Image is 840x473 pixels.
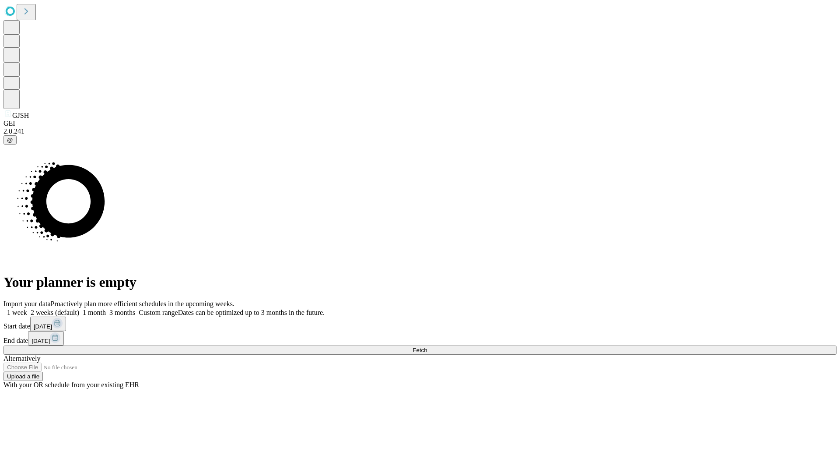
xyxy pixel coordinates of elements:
span: Alternatively [3,355,40,362]
span: @ [7,137,13,143]
button: Upload a file [3,372,43,381]
span: With your OR schedule from your existing EHR [3,381,139,388]
div: GEI [3,120,836,127]
span: [DATE] [31,338,50,344]
span: [DATE] [34,323,52,330]
button: [DATE] [30,317,66,331]
span: Dates can be optimized up to 3 months in the future. [178,309,325,316]
div: Start date [3,317,836,331]
div: End date [3,331,836,346]
button: Fetch [3,346,836,355]
button: [DATE] [28,331,64,346]
span: 1 month [83,309,106,316]
span: GJSH [12,112,29,119]
span: 2 weeks (default) [31,309,79,316]
button: @ [3,135,17,145]
span: 1 week [7,309,27,316]
span: Custom range [139,309,178,316]
span: Fetch [413,347,427,353]
h1: Your planner is empty [3,274,836,290]
div: 2.0.241 [3,127,836,135]
span: Import your data [3,300,51,307]
span: 3 months [109,309,135,316]
span: Proactively plan more efficient schedules in the upcoming weeks. [51,300,234,307]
